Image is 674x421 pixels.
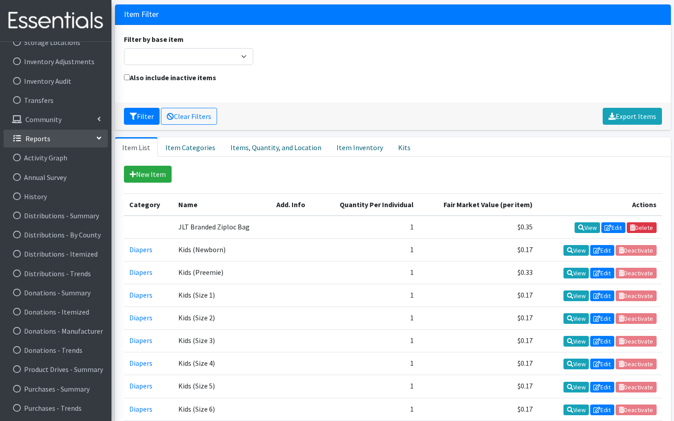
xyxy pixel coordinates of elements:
a: Donations - Summary [4,284,108,302]
td: $0.17 [419,352,538,375]
td: Kids (Preemie) [173,261,271,284]
p: Reports [25,134,50,143]
a: View [563,268,589,278]
a: Edit [590,359,614,369]
a: View [563,405,589,415]
a: Activity Graph [4,149,108,167]
a: Reports [4,130,108,147]
a: Edit [590,313,614,324]
a: Diapers [129,313,152,322]
a: Product Drives - Summary [4,360,108,378]
td: Kids (Size 5) [173,375,271,398]
td: 1 [318,238,419,261]
label: Also include inactive items [124,72,216,83]
a: Inventory Adjustments [4,53,108,70]
a: Diapers [129,245,152,254]
h3: Item Filter [124,10,159,19]
td: $0.35 [419,216,538,239]
a: Diapers [129,290,152,299]
td: Kids (Size 4) [173,352,271,375]
td: $0.17 [419,238,538,261]
a: Donations - Trends [4,341,108,359]
td: $0.17 [419,375,538,398]
a: View [575,222,600,233]
a: Edit [590,405,614,415]
td: $0.17 [419,398,538,421]
a: Donations - Itemized [4,303,108,321]
a: Edit [601,222,625,233]
a: Delete [627,222,657,233]
td: Kids (Size 6) [173,398,271,421]
a: Edit [590,245,614,256]
a: Diapers [129,405,152,413]
td: 1 [318,307,419,330]
a: Distributions - Trends [4,265,108,282]
td: Kids (Size 2) [173,307,271,330]
a: Transfers [4,91,108,109]
a: Purchases - Trends [4,399,108,417]
td: 1 [318,398,419,421]
td: Kids (Size 3) [173,330,271,352]
a: Distributions - By County [4,226,108,244]
a: Community [4,110,108,128]
th: Category [124,193,173,216]
a: View [563,313,589,324]
a: Items, Quantity, and Location [223,137,329,157]
a: Edit [590,382,614,392]
td: 1 [318,375,419,398]
a: View [563,245,589,256]
input: Also include inactive items [124,74,130,80]
a: Donations - Manufacturer [4,322,108,340]
td: 1 [318,352,419,375]
a: Storage Locations [4,33,108,51]
a: View [563,336,589,347]
a: Item List [115,137,158,157]
a: Edit [590,290,614,301]
td: $0.17 [419,307,538,330]
td: Kids (Size 1) [173,284,271,307]
a: Annual Survey [4,168,108,186]
a: New Item [124,166,172,183]
img: HumanEssentials [4,6,108,36]
a: Diapers [129,336,152,345]
td: 1 [318,216,419,239]
a: Clear Filters [161,108,217,125]
td: JLT Branded Ziploc Bag [173,216,271,239]
th: Actions [538,193,662,216]
td: $0.17 [419,284,538,307]
a: Edit [590,336,614,347]
a: History [4,188,108,205]
a: Inventory Audit [4,72,108,90]
a: Export Items [603,108,662,125]
a: Edit [590,268,614,278]
td: 1 [318,261,419,284]
td: $0.33 [419,261,538,284]
a: Distributions - Itemized [4,245,108,263]
a: Diapers [129,268,152,277]
th: Fair Market Value (per item) [419,193,538,216]
a: Purchases - Summary [4,380,108,398]
a: Item Inventory [329,137,390,157]
a: Item Categories [158,137,223,157]
td: 1 [318,284,419,307]
th: Quantity Per Individual [318,193,419,216]
a: View [563,359,589,369]
td: Kids (Newborn) [173,238,271,261]
a: View [563,382,589,392]
th: Add. Info [271,193,318,216]
a: Distributions - Summary [4,207,108,225]
td: $0.17 [419,330,538,352]
button: Filter [124,108,160,125]
th: Name [173,193,271,216]
p: Community [25,115,62,124]
a: Diapers [129,359,152,368]
a: Diapers [129,381,152,390]
td: 1 [318,330,419,352]
a: View [563,290,589,301]
label: Filter by base item [124,34,184,45]
a: Kits [390,137,418,157]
